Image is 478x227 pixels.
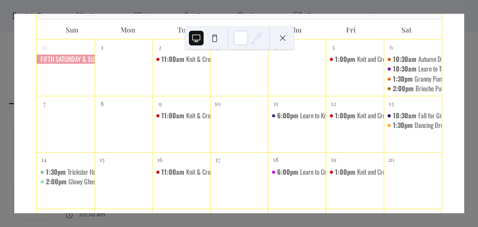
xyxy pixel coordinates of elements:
[98,155,106,164] div: 15
[186,111,233,120] div: Knit & Crochet Help
[393,111,418,120] span: 10:30am
[214,155,222,164] div: 17
[272,212,280,220] div: 25
[156,20,211,39] div: Tue
[379,20,434,39] div: Sat
[357,55,408,64] div: Knit and Crochet Help
[37,167,95,177] div: Trickster Hat
[68,177,111,186] div: Glowy Ghost Class
[300,167,339,177] div: Learn to Crochet
[329,99,337,107] div: 12
[393,74,415,83] span: 1:30pm
[277,111,300,120] span: 6:00pm
[40,43,48,51] div: 31
[153,111,211,120] div: Knit & Crochet Help
[393,64,418,73] span: 10:30am
[393,84,415,93] span: 2:00pm
[323,20,378,39] div: Fri
[40,99,48,107] div: 7
[329,155,337,164] div: 19
[335,167,357,177] span: 1:00pm
[335,111,357,120] span: 1:00pm
[326,55,384,64] div: Knit and Crochet Help
[37,55,95,64] div: FIFTH SATURDAY & SUNDAY!!
[68,167,98,177] div: Trickster Hat
[357,111,408,120] div: Knit and Crochet Help
[100,20,155,39] div: Mon
[46,177,68,186] span: 2:00pm
[44,20,100,39] div: Sun
[214,212,222,220] div: 24
[384,84,442,93] div: Brioche Pumpkin
[98,99,106,107] div: 8
[98,43,106,51] div: 1
[418,55,476,64] div: Autumn Doodle Cup Cozy
[161,111,186,120] span: 11:00am
[98,212,106,220] div: 22
[387,155,395,164] div: 20
[418,111,471,120] div: Fall for Granny Basket
[326,111,384,120] div: Knit and Crochet Help
[384,55,442,64] div: Autumn Doodle Cup Cozy
[214,43,222,51] div: 3
[268,167,326,177] div: Learn to Crochet
[277,167,300,177] span: 6:00pm
[384,74,442,83] div: Granny Pumpkin
[384,111,442,120] div: Fall for Granny Basket
[156,155,164,164] div: 16
[415,74,453,83] div: Granny Pumpkin
[156,99,164,107] div: 9
[384,121,442,130] div: Dancing Droplet SKinny Scarf
[40,212,48,220] div: 21
[37,177,95,186] div: Glowy Ghost Class
[214,99,222,107] div: 10
[387,212,395,220] div: 27
[418,64,477,73] div: Learn to Tunisian Crochet
[384,64,442,73] div: Learn to Tunisian Crochet
[272,99,280,107] div: 11
[329,212,337,220] div: 26
[393,55,418,64] span: 10:30am
[335,55,357,64] span: 1:00pm
[387,43,395,51] div: 6
[156,43,164,51] div: 2
[329,43,337,51] div: 5
[40,155,48,164] div: 14
[393,121,415,130] span: 1:30pm
[186,55,233,64] div: Knit & Crochet Help
[415,84,455,93] div: Brioche Pumpkin
[161,55,186,64] span: 11:00am
[153,167,211,177] div: Knit & Crochet Help
[156,212,164,220] div: 23
[268,111,326,120] div: Learn to Knit
[300,111,330,120] div: Learn to Knit
[267,20,323,39] div: Thu
[326,167,384,177] div: Knit and Crochet Help
[211,20,267,39] div: Wed
[357,167,408,177] div: Knit and Crochet Help
[186,167,233,177] div: Knit & Crochet Help
[272,43,280,51] div: 4
[161,167,186,177] span: 11:00am
[272,155,280,164] div: 18
[46,167,68,177] span: 1:30pm
[153,55,211,64] div: Knit & Crochet Help
[387,99,395,107] div: 13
